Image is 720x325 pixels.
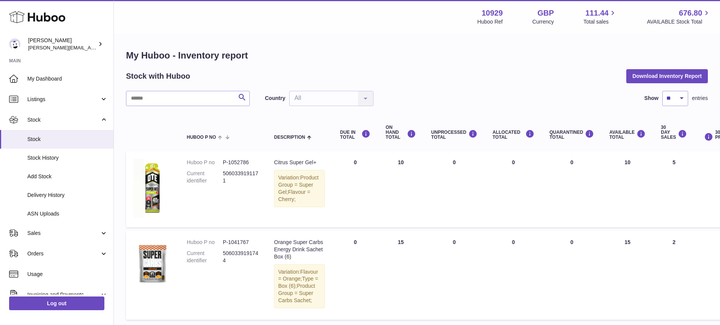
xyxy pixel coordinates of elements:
div: AVAILABLE Total [609,130,646,140]
span: Product Group = Super Carbs Sachet; [278,283,315,303]
div: ALLOCATED Total [493,130,534,140]
span: [PERSON_NAME][EMAIL_ADDRESS][DOMAIN_NAME] [28,44,152,51]
div: UNPROCESSED Total [431,130,477,140]
td: 15 [378,231,424,320]
div: Variation: [274,170,325,207]
span: Usage [27,271,108,278]
div: [PERSON_NAME] [28,37,96,51]
span: Invoicing and Payments [27,291,100,298]
span: Stock [27,136,108,143]
dd: 5060339191744 [223,250,259,264]
td: 0 [332,151,378,227]
div: Orange Super Carbs Energy Drink Sachet Box (6) [274,239,325,260]
button: Download Inventory Report [626,69,708,83]
span: Delivery History [27,192,108,199]
span: Sales [27,230,100,237]
dd: P-1052786 [223,159,259,166]
span: ASN Uploads [27,210,108,217]
span: Total sales [583,18,617,25]
span: My Dashboard [27,75,108,82]
div: Huboo Ref [477,18,503,25]
dd: P-1041767 [223,239,259,246]
a: 111.44 Total sales [583,8,617,25]
td: 0 [332,231,378,320]
a: Log out [9,296,104,310]
span: Stock History [27,154,108,162]
div: Citrus Super Gel+ [274,159,325,166]
img: product image [134,239,172,288]
strong: 10929 [482,8,503,18]
dd: 5060339191171 [223,170,259,184]
span: Flavour = Orange; [278,269,318,282]
h2: Stock with Huboo [126,71,190,81]
span: Add Stock [27,173,108,180]
label: Show [644,95,659,102]
span: Product Group = Super Gel; [278,174,318,195]
div: QUARANTINED Total [550,130,594,140]
img: thomas@otesports.co.uk [9,38,20,50]
dt: Current identifier [187,250,223,264]
span: Flavour = Cherry; [278,189,310,202]
span: AVAILABLE Stock Total [647,18,711,25]
td: 5 [653,151,695,227]
img: product image [134,159,172,218]
span: 0 [570,239,573,245]
span: Stock [27,116,100,124]
span: Orders [27,250,100,257]
dt: Current identifier [187,170,223,184]
span: 676.80 [679,8,702,18]
div: Currency [533,18,554,25]
label: Country [265,95,285,102]
dt: Huboo P no [187,159,223,166]
td: 0 [424,151,485,227]
dt: Huboo P no [187,239,223,246]
div: ON HAND Total [386,125,416,140]
td: 2 [653,231,695,320]
span: Huboo P no [187,135,216,140]
a: 676.80 AVAILABLE Stock Total [647,8,711,25]
span: Description [274,135,305,140]
span: entries [692,95,708,102]
td: 0 [424,231,485,320]
td: 0 [485,151,542,227]
h1: My Huboo - Inventory report [126,49,708,62]
td: 10 [602,151,653,227]
div: 30 DAY SALES [661,125,687,140]
span: Listings [27,96,100,103]
td: 15 [602,231,653,320]
div: Variation: [274,264,325,308]
td: 10 [378,151,424,227]
td: 0 [485,231,542,320]
span: 0 [570,159,573,165]
div: DUE IN TOTAL [340,130,370,140]
strong: GBP [537,8,554,18]
span: 111.44 [585,8,608,18]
